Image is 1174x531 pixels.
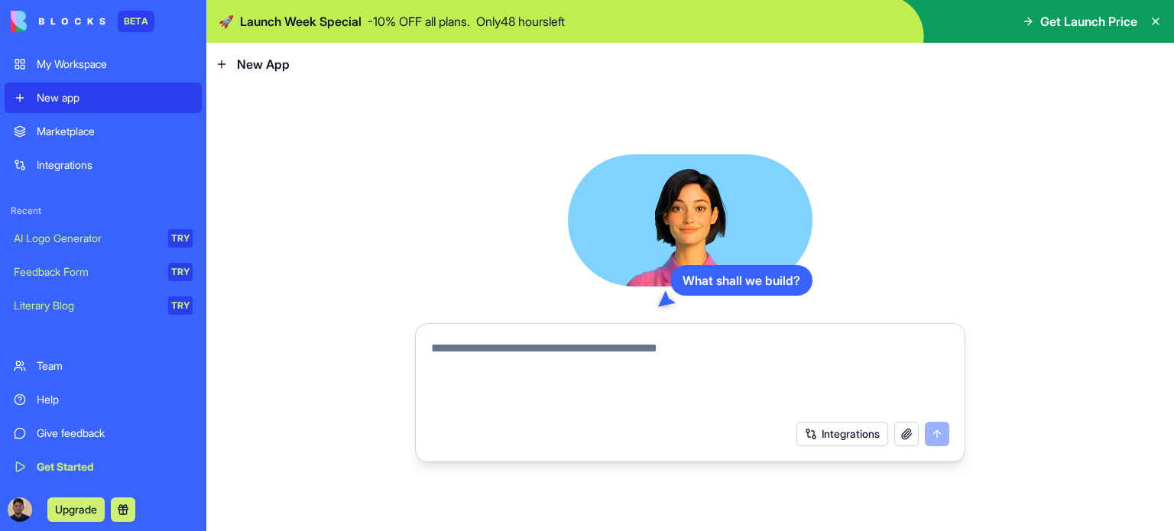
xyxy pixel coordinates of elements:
[11,11,105,32] img: logo
[37,57,193,72] div: My Workspace
[5,49,202,79] a: My Workspace
[240,12,362,31] span: Launch Week Special
[37,426,193,441] div: Give feedback
[168,296,193,315] div: TRY
[670,265,812,296] div: What shall we build?
[168,263,193,281] div: TRY
[37,392,193,407] div: Help
[368,12,470,31] p: - 10 % OFF all plans.
[5,418,202,448] a: Give feedback
[37,459,193,474] div: Get Started
[47,497,105,522] button: Upgrade
[37,157,193,173] div: Integrations
[168,229,193,248] div: TRY
[796,422,888,446] button: Integrations
[5,257,202,287] a: Feedback FormTRY
[37,124,193,139] div: Marketplace
[14,298,157,313] div: Literary Blog
[5,83,202,113] a: New app
[37,90,193,105] div: New app
[5,290,202,321] a: Literary BlogTRY
[5,452,202,482] a: Get Started
[11,11,154,32] a: BETA
[5,116,202,147] a: Marketplace
[5,223,202,254] a: AI Logo GeneratorTRY
[118,11,154,32] div: BETA
[37,358,193,374] div: Team
[8,497,32,522] img: ACg8ocL-kDDLA4b-dtiZza85MiCthGf4is4R8Ti385iF0dWlAF5Zp_hw=s96-c
[5,205,202,217] span: Recent
[219,12,234,31] span: 🚀
[1040,12,1137,31] span: Get Launch Price
[14,264,157,280] div: Feedback Form
[14,231,157,246] div: AI Logo Generator
[5,351,202,381] a: Team
[47,501,105,516] a: Upgrade
[5,384,202,415] a: Help
[476,12,565,31] p: Only 48 hours left
[237,55,290,73] span: New App
[5,150,202,180] a: Integrations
